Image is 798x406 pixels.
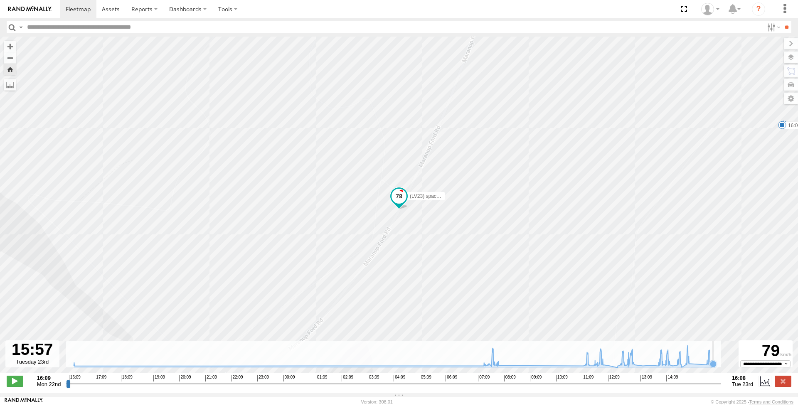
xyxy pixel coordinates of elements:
span: 21:09 [205,375,217,381]
span: 04:09 [394,375,405,381]
div: Version: 308.01 [361,399,393,404]
span: 11:09 [582,375,594,381]
button: Zoom Home [4,64,16,75]
label: Measure [4,79,16,91]
label: Close [775,376,791,386]
i: ? [752,2,765,16]
span: 20:09 [179,375,191,381]
span: 18:09 [121,375,133,381]
button: Zoom in [4,41,16,52]
label: Play/Stop [7,376,23,386]
span: 05:09 [420,375,431,381]
span: (LV23) space cab triton [410,193,461,199]
div: 79 [740,342,791,360]
a: Visit our Website [5,398,43,406]
span: 00:09 [283,375,295,381]
div: Sandra Machin [698,3,722,15]
strong: 16:09 [37,375,61,381]
img: rand-logo.svg [8,6,52,12]
a: Terms and Conditions [749,399,793,404]
label: Search Filter Options [764,21,782,33]
span: 10:09 [556,375,568,381]
span: 07:09 [478,375,490,381]
span: 19:09 [153,375,165,381]
span: 23:09 [257,375,269,381]
label: Map Settings [784,93,798,104]
span: 14:09 [666,375,678,381]
span: 06:09 [446,375,457,381]
div: © Copyright 2025 - [711,399,793,404]
span: 02:09 [342,375,353,381]
span: 22:09 [232,375,243,381]
span: Tue 23rd Sep 2025 [732,381,753,387]
label: Search Query [17,21,24,33]
span: 03:09 [368,375,379,381]
span: 16:09 [69,375,81,381]
button: Zoom out [4,52,16,64]
span: 12:09 [608,375,620,381]
span: 01:09 [316,375,328,381]
strong: 16:08 [732,375,753,381]
span: 17:09 [95,375,106,381]
span: Mon 22nd Sep 2025 [37,381,61,387]
span: 13:09 [640,375,652,381]
span: 08:09 [504,375,516,381]
span: 09:09 [530,375,542,381]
